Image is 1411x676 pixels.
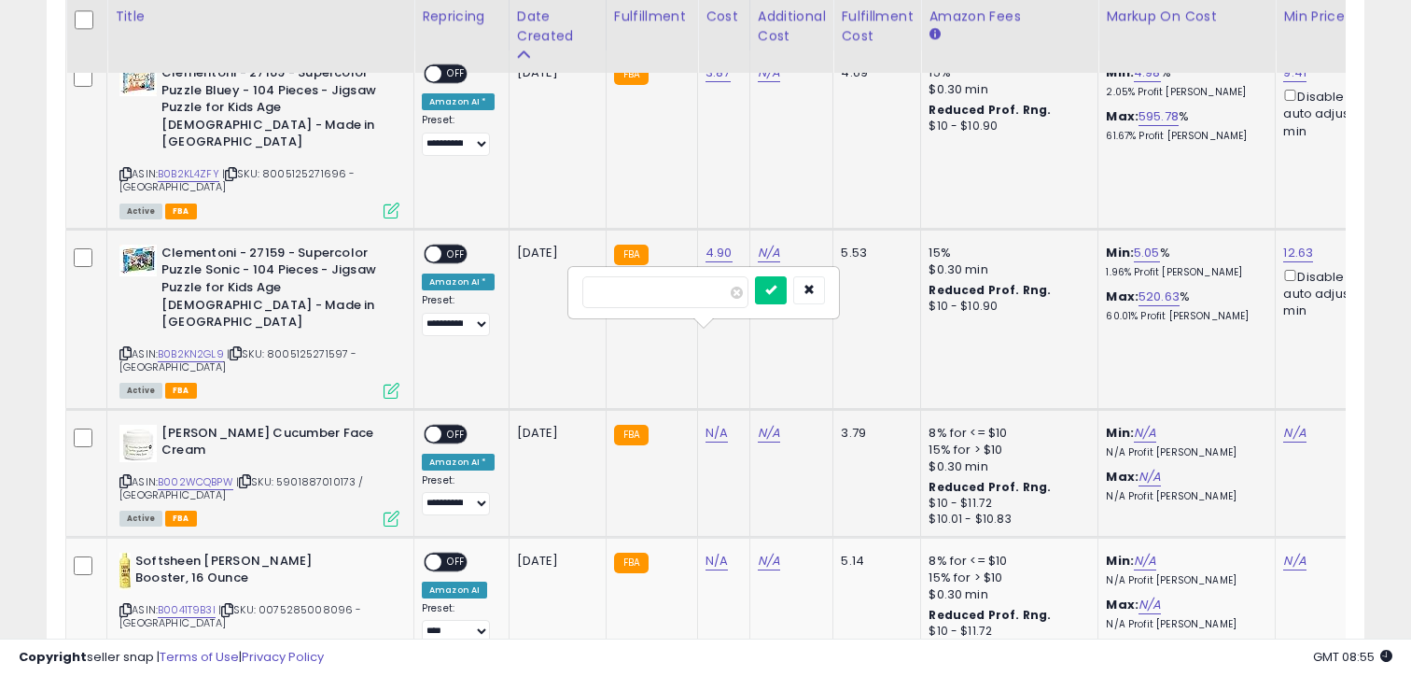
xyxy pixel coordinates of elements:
[614,553,649,573] small: FBA
[1106,7,1267,26] div: Markup on Cost
[929,282,1051,298] b: Reduced Prof. Rng.
[119,245,399,397] div: ASIN:
[1139,468,1161,486] a: N/A
[161,425,388,464] b: [PERSON_NAME] Cucumber Face Cream
[1106,618,1261,631] p: N/A Profit [PERSON_NAME]
[119,602,362,630] span: | SKU: 0075285008096 - [GEOGRAPHIC_DATA]
[119,64,399,217] div: ASIN:
[165,204,197,219] span: FBA
[841,425,906,442] div: 3.79
[929,7,1090,26] div: Amazon Fees
[929,570,1083,586] div: 15% for > $10
[1106,424,1134,442] b: Min:
[705,552,728,570] a: N/A
[119,425,399,525] div: ASIN:
[242,648,324,666] a: Privacy Policy
[929,553,1083,570] div: 8% for <= $10
[929,458,1083,475] div: $0.30 min
[135,553,362,592] b: Softsheen [PERSON_NAME] Booster, 16 Ounce
[841,553,906,570] div: 5.14
[1106,245,1261,279] div: %
[1134,244,1160,262] a: 5.05
[1313,648,1392,666] span: 2025-09-8 08:55 GMT
[441,554,471,570] span: OFF
[929,119,1083,134] div: $10 - $10.90
[841,245,906,261] div: 5.53
[929,607,1051,623] b: Reduced Prof. Rng.
[160,648,239,666] a: Terms of Use
[119,64,157,96] img: 51+bNW+wpsL._SL40_.jpg
[1106,86,1261,99] p: 2.05% Profit [PERSON_NAME]
[1106,130,1261,143] p: 61.67% Profit [PERSON_NAME]
[1283,7,1379,26] div: Min Price
[929,81,1083,98] div: $0.30 min
[929,512,1083,528] div: $10.01 - $10.83
[422,602,495,644] div: Preset:
[422,454,495,471] div: Amazon AI *
[1106,446,1261,459] p: N/A Profit [PERSON_NAME]
[1106,289,1261,323] div: %
[929,102,1051,118] b: Reduced Prof. Rng.
[1106,552,1134,570] b: Min:
[929,442,1083,458] div: 15% for > $10
[517,245,592,261] div: [DATE]
[517,7,598,46] div: Date Created
[758,244,780,262] a: N/A
[422,7,501,26] div: Repricing
[119,474,364,502] span: | SKU: 5901887010173 / [GEOGRAPHIC_DATA]
[19,648,87,666] strong: Copyright
[441,66,471,82] span: OFF
[1283,424,1306,443] a: N/A
[1106,468,1139,486] b: Max:
[119,425,157,462] img: 31zA75q-27L._SL40_.jpg
[1134,552,1156,570] a: N/A
[119,553,399,653] div: ASIN:
[158,166,219,182] a: B0B2KL4ZFY
[158,474,233,490] a: B002WCQBPW
[1139,288,1180,306] a: 520.63
[422,294,495,336] div: Preset:
[19,649,324,667] div: seller snap | |
[929,624,1083,640] div: $10 - $11.72
[1106,574,1261,587] p: N/A Profit [PERSON_NAME]
[165,383,197,399] span: FBA
[115,7,406,26] div: Title
[1283,266,1373,320] div: Disable auto adjust min
[1106,288,1139,305] b: Max:
[705,424,728,443] a: N/A
[422,582,487,599] div: Amazon AI
[422,474,495,516] div: Preset:
[165,511,197,527] span: FBA
[517,425,592,442] div: [DATE]
[161,64,388,156] b: Clementoni - 27169 - Supercolor Puzzle Bluey - 104 Pieces - Jigsaw Puzzle for Kids Age [DEMOGRAPH...
[1106,108,1261,143] div: %
[422,114,495,156] div: Preset:
[1139,107,1179,126] a: 595.78
[517,553,592,570] div: [DATE]
[705,244,733,262] a: 4.90
[929,496,1083,512] div: $10 - $11.72
[422,274,495,290] div: Amazon AI *
[119,245,157,276] img: 510A19pGBlL._SL40_.jpg
[158,602,216,618] a: B0041T9B3I
[705,7,742,26] div: Cost
[161,245,388,336] b: Clementoni - 27159 - Supercolor Puzzle Sonic - 104 Pieces - Jigsaw Puzzle for Kids Age [DEMOGRAPH...
[929,479,1051,495] b: Reduced Prof. Rng.
[929,425,1083,442] div: 8% for <= $10
[119,346,357,374] span: | SKU: 8005125271597 - [GEOGRAPHIC_DATA]
[119,553,131,590] img: 41ACpY-hokL._SL40_.jpg
[1283,86,1373,140] div: Disable auto adjust min
[758,424,780,443] a: N/A
[119,166,356,194] span: | SKU: 8005125271696 - [GEOGRAPHIC_DATA]
[929,261,1083,278] div: $0.30 min
[929,586,1083,603] div: $0.30 min
[614,425,649,445] small: FBA
[929,245,1083,261] div: 15%
[1106,244,1134,261] b: Min:
[758,552,780,570] a: N/A
[614,245,649,265] small: FBA
[758,7,826,46] div: Additional Cost
[441,246,471,261] span: OFF
[614,7,690,26] div: Fulfillment
[1106,596,1139,613] b: Max:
